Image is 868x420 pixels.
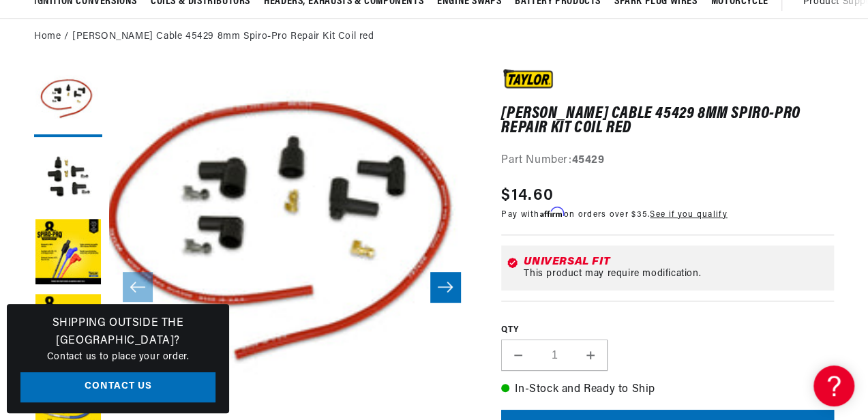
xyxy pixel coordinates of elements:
a: Home [34,29,61,44]
div: Universal Fit [524,256,828,267]
div: This product may require modification. [524,269,828,280]
button: Load image 3 in gallery view [34,219,102,287]
span: Affirm [540,207,564,217]
p: Pay with on orders over $35. [501,208,728,221]
nav: breadcrumbs [34,29,834,44]
button: Load image 4 in gallery view [34,294,102,362]
a: [PERSON_NAME] Cable 45429 8mm Spiro-Pro Repair Kit Coil red [72,29,374,44]
span: $14.60 [501,183,554,208]
p: Contact us to place your order. [20,350,215,365]
button: Slide left [123,272,153,302]
p: In-Stock and Ready to Ship [501,381,834,399]
strong: 45429 [571,155,604,166]
button: Load image 1 in gallery view [34,69,102,137]
div: Part Number: [501,152,834,170]
a: Contact Us [20,372,215,403]
a: See if you qualify - Learn more about Affirm Financing (opens in modal) [650,211,727,219]
label: QTY [501,325,834,336]
h3: Shipping Outside the [GEOGRAPHIC_DATA]? [20,315,215,350]
button: Slide right [430,272,460,302]
h1: [PERSON_NAME] Cable 45429 8mm Spiro-Pro Repair Kit Coil red [501,107,834,135]
button: Load image 2 in gallery view [34,144,102,212]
